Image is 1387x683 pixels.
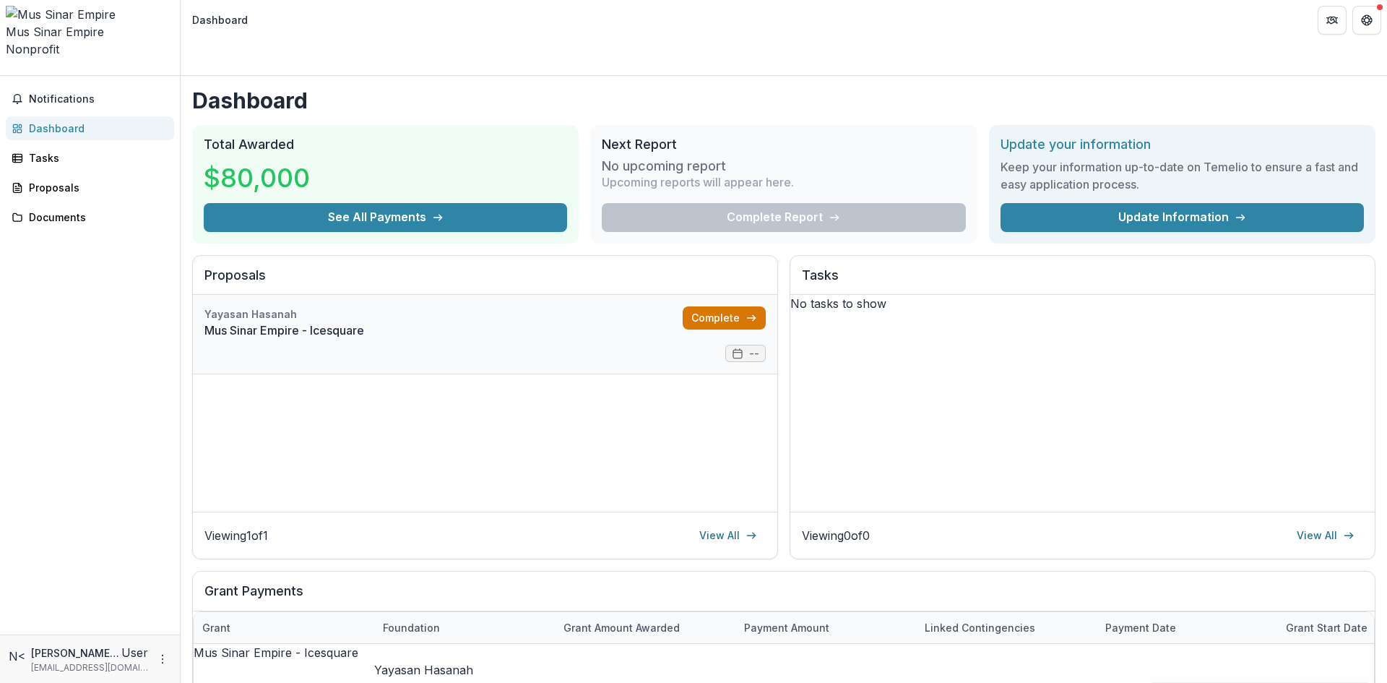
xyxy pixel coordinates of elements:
a: Dashboard [6,116,174,140]
h3: No upcoming report [602,158,726,174]
h2: Grant Payments [204,583,1363,611]
img: Mus Sinar Empire [6,6,174,23]
div: Tasks [29,150,163,166]
a: View All [1288,524,1363,547]
p: User [121,644,148,661]
a: Proposals [6,176,174,199]
button: More [154,650,171,668]
h2: Total Awarded [204,137,567,153]
h2: Tasks [802,267,1363,295]
p: Viewing 1 of 1 [204,527,268,544]
div: Norlena Mat Noor <hanasha96@gmail.com> [9,648,25,665]
a: Documents [6,205,174,229]
p: No tasks to show [790,295,1375,312]
button: Partners [1318,6,1347,35]
div: Payment Amount [735,612,916,643]
p: Upcoming reports will appear here. [602,173,794,191]
div: Grant start date [1277,620,1376,635]
h1: Dashboard [192,87,1375,113]
h2: Update your information [1001,137,1364,153]
div: Grant [194,612,374,643]
div: Payment Amount [735,620,838,635]
div: Linked Contingencies [916,612,1097,643]
div: Payment date [1097,612,1277,643]
span: Nonprofit [6,42,59,56]
a: Update Information [1001,203,1364,232]
h3: $80,000 [204,158,310,197]
div: Dashboard [29,121,163,136]
h2: Proposals [204,267,766,295]
div: Grant [194,620,239,635]
div: Linked Contingencies [916,620,1044,635]
a: View All [691,524,766,547]
div: Dashboard [192,12,248,27]
a: Complete [683,306,766,330]
div: Payment date [1097,620,1185,635]
a: Mus Sinar Empire - Icesquare [194,645,358,660]
h3: Keep your information up-to-date on Temelio to ensure a fast and easy application process. [1001,158,1364,193]
p: [EMAIL_ADDRESS][DOMAIN_NAME] [31,661,148,674]
div: Foundation [374,612,555,643]
div: Proposals [29,180,163,195]
div: Grant amount awarded [555,612,735,643]
button: See All Payments [204,203,567,232]
p: Viewing 0 of 0 [802,527,870,544]
button: Notifications [6,87,174,111]
p: Yayasan Hasanah [374,661,555,679]
p: [PERSON_NAME] <[EMAIL_ADDRESS][DOMAIN_NAME]> [31,645,121,661]
span: Notifications [29,93,168,106]
div: Documents [29,210,163,225]
nav: breadcrumb [186,9,254,30]
div: Grant amount awarded [555,620,688,635]
div: Foundation [374,620,449,635]
h2: Next Report [602,137,965,153]
a: Tasks [6,146,174,170]
div: Mus Sinar Empire [6,23,174,40]
a: Mus Sinar Empire - Icesquare [204,322,683,339]
button: Get Help [1352,6,1381,35]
